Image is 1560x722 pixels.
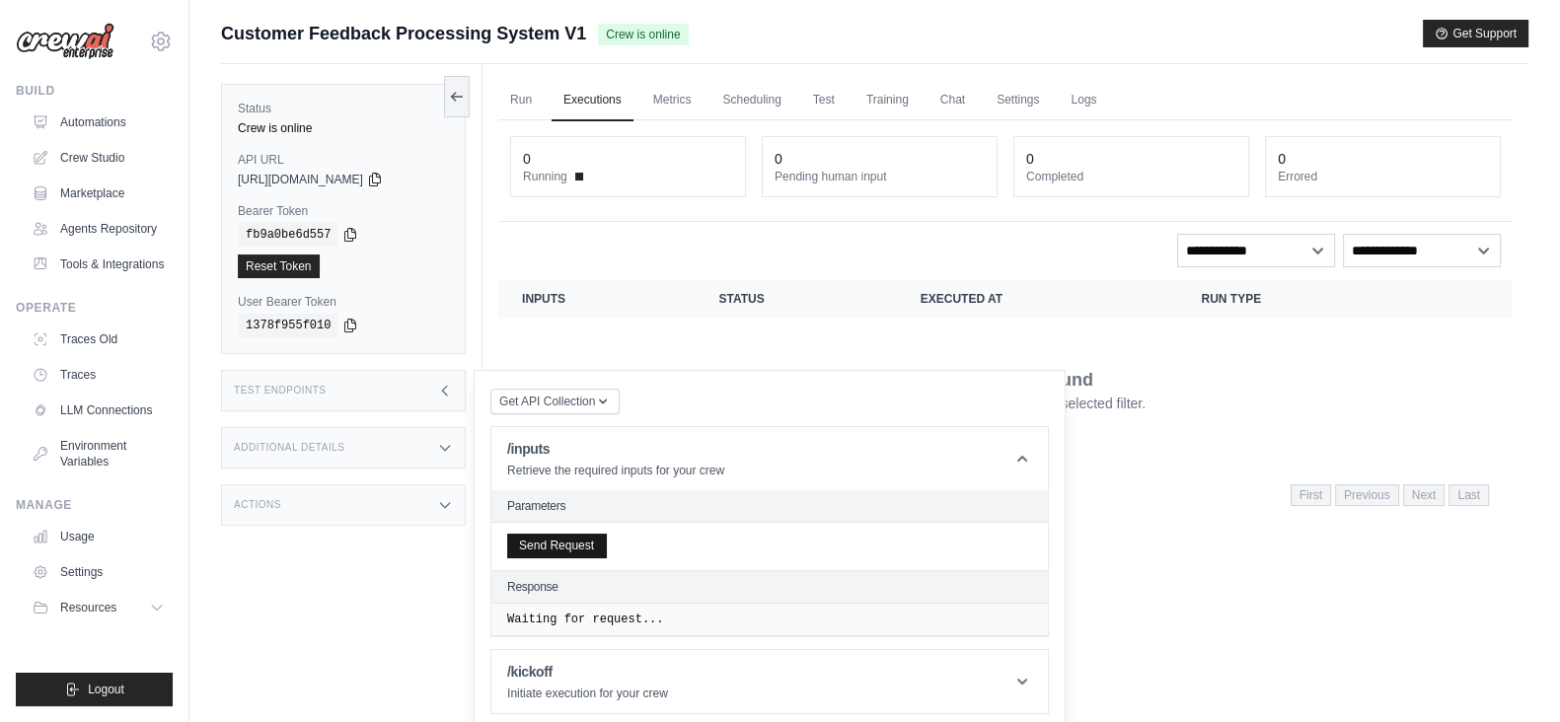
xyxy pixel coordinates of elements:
a: Agents Repository [24,213,173,245]
h1: /kickoff [507,662,668,682]
a: Automations [24,107,173,138]
h1: /inputs [507,439,724,459]
button: Get Support [1423,20,1528,47]
pre: Waiting for request... [507,612,1032,627]
dt: Errored [1278,169,1488,184]
button: Send Request [507,534,606,557]
span: Next [1403,484,1446,506]
th: Run Type [1177,279,1410,319]
nav: Pagination [1291,484,1489,506]
a: Traces [24,359,173,391]
a: Test [801,80,847,121]
a: Reset Token [238,254,320,278]
p: No executions found [918,366,1093,394]
a: Settings [24,556,173,588]
div: Crew is online [238,120,449,136]
a: Traces Old [24,324,173,355]
span: Logout [88,682,124,697]
button: Get API Collection [490,389,620,414]
div: Build [16,83,173,99]
label: Bearer Token [238,203,449,219]
code: 1378f955f010 [238,314,338,337]
span: Resources [60,600,116,615]
h2: Parameters [507,498,1032,514]
label: User Bearer Token [238,294,449,310]
dt: Pending human input [775,169,985,184]
a: Settings [985,80,1051,121]
iframe: Chat Widget [1461,627,1560,722]
section: Crew executions table [498,279,1513,519]
label: Status [238,101,449,116]
a: Crew Studio [24,142,173,174]
h2: Response [507,579,558,595]
h3: Actions [234,499,281,511]
a: Executions [552,80,633,121]
img: Logo [16,23,114,60]
div: 0 [775,149,782,169]
span: First [1291,484,1331,506]
p: Initiate execution for your crew [507,686,668,701]
a: LLM Connections [24,395,173,426]
button: Resources [24,592,173,623]
div: 0 [523,149,531,169]
a: Marketplace [24,178,173,209]
label: API URL [238,152,449,168]
dt: Completed [1026,169,1236,184]
a: Usage [24,521,173,552]
span: Last [1449,484,1489,506]
code: fb9a0be6d557 [238,223,338,247]
h3: Additional Details [234,442,344,454]
a: Training [854,80,921,121]
h3: Test Endpoints [234,385,327,397]
span: [URL][DOMAIN_NAME] [238,172,363,187]
span: Get API Collection [499,394,595,409]
a: Scheduling [710,80,792,121]
div: Manage [16,497,173,513]
p: Retrieve the required inputs for your crew [507,463,724,478]
th: Status [695,279,896,319]
span: Crew is online [598,24,688,45]
a: Run [498,80,544,121]
button: Logout [16,673,173,706]
div: Operate [16,300,173,316]
a: Logs [1059,80,1108,121]
div: 0 [1278,149,1286,169]
a: Chat [929,80,977,121]
a: Metrics [641,80,704,121]
span: Running [523,169,567,184]
span: Previous [1335,484,1399,506]
a: Environment Variables [24,430,173,477]
th: Inputs [498,279,695,319]
span: Customer Feedback Processing System V1 [221,20,586,47]
th: Executed at [897,279,1178,319]
div: 0 [1026,149,1034,169]
a: Tools & Integrations [24,249,173,280]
